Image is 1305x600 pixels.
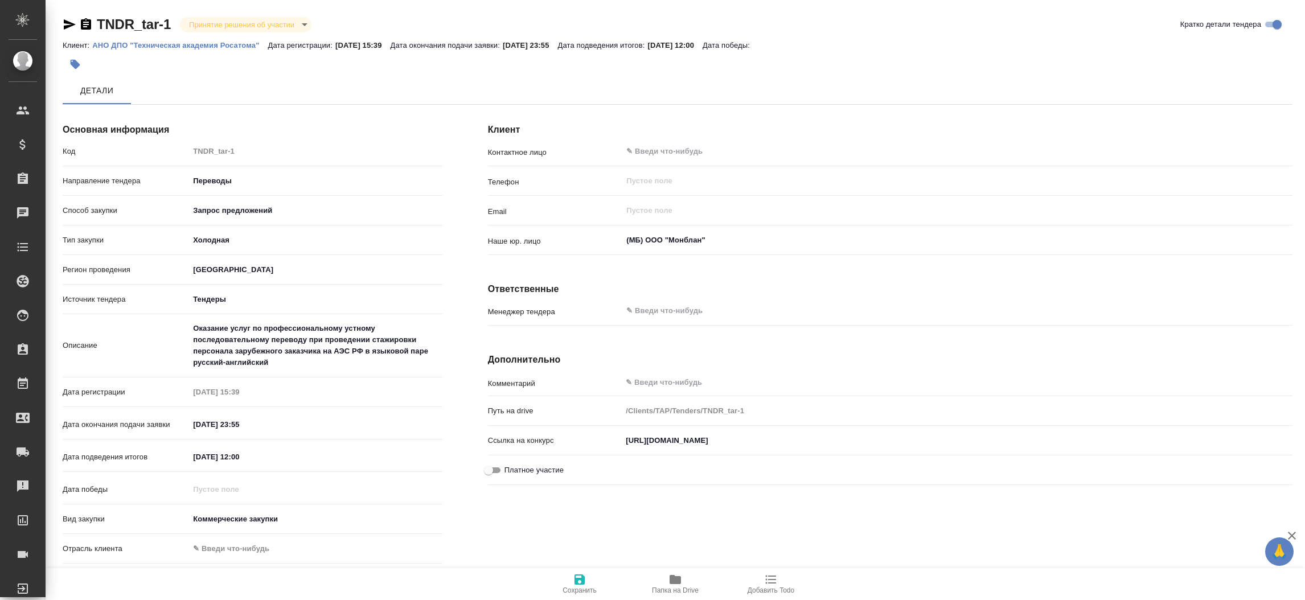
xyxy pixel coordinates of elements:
div: ✎ Введи что-нибудь [189,539,442,558]
input: Пустое поле [189,143,442,159]
p: Телефон [488,176,622,188]
p: Ссылка на конкурс [488,435,622,446]
span: Папка на Drive [652,586,699,594]
div: Холодная [189,231,442,250]
p: [DATE] 23:55 [503,41,558,50]
p: Дата победы: [703,41,753,50]
div: Принятие решения об участии [180,17,311,32]
p: [DATE] 12:00 [647,41,703,50]
button: Скопировать ссылку [79,18,93,31]
a: АНО ДПО "Техническая академия Росатома" [92,40,268,50]
div: [GEOGRAPHIC_DATA] [189,260,442,280]
p: Дата подведения итогов [63,451,189,463]
p: Дата регистрации [63,387,189,398]
input: Пустое поле [189,481,289,498]
p: Код [63,146,189,157]
span: Детали [69,84,124,98]
span: Сохранить [563,586,597,594]
div: Переводы [189,171,442,191]
p: Направление тендера [63,175,189,187]
button: Скопировать ссылку для ЯМессенджера [63,18,76,31]
span: Кратко детали тендера [1180,19,1261,30]
p: Клиент: [63,41,92,50]
input: ✎ Введи что-нибудь [189,416,289,433]
button: Open [1286,239,1288,241]
p: Дата окончания подачи заявки: [391,41,503,50]
input: Пустое поле [189,384,289,400]
button: Open [1286,150,1288,153]
button: Добавить тэг [63,52,88,77]
p: Дата подведения итогов: [558,41,648,50]
div: ✎ Введи что-нибудь [193,543,428,554]
span: Добавить Todo [748,586,794,594]
p: Вид закупки [63,513,189,525]
p: Наше юр. лицо [488,236,622,247]
p: АНО ДПО "Техническая академия Росатома" [92,41,268,50]
p: Отрасль клиента [63,543,189,554]
p: [DATE] 15:39 [335,41,391,50]
span: 🙏 [1270,540,1289,564]
input: Пустое поле [625,174,1266,188]
input: ✎ Введи что-нибудь [189,449,289,465]
button: Принятие решения об участии [186,20,298,30]
h4: Ответственные [488,282,1292,296]
textarea: Оказание услуг по профессиональному устному последовательному переводу при проведении стажировки ... [189,319,442,372]
button: Open [1286,310,1288,312]
button: Сохранить [532,568,627,600]
a: TNDR_tar-1 [97,17,171,32]
p: Контактное лицо [488,147,622,158]
h4: Дополнительно [488,353,1292,367]
input: Пустое поле [622,402,1292,419]
h4: Клиент [488,123,1292,137]
h4: Основная информация [63,123,442,137]
p: Комментарий [488,378,622,389]
p: Тип закупки [63,235,189,246]
p: Источник тендера [63,294,189,305]
p: Дата победы [63,484,189,495]
input: ✎ Введи что-нибудь [625,304,1251,318]
p: Дата окончания подачи заявки [63,419,189,430]
p: Дата регистрации: [268,41,335,50]
input: ✎ Введи что-нибудь [625,145,1251,158]
div: [GEOGRAPHIC_DATA] [189,290,442,309]
p: Email [488,206,622,217]
p: Описание [63,340,189,351]
button: Добавить Todo [723,568,819,600]
span: Платное участие [504,465,564,476]
input: Пустое поле [625,204,1266,217]
p: Регион проведения [63,264,189,276]
div: Коммерческие закупки [189,509,442,529]
p: Путь на drive [488,405,622,417]
button: 🙏 [1265,537,1294,566]
button: Папка на Drive [627,568,723,600]
p: Способ закупки [63,205,189,216]
input: ✎ Введи что-нибудь [622,432,1292,449]
div: Запрос предложений [189,201,442,220]
p: Менеджер тендера [488,306,622,318]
